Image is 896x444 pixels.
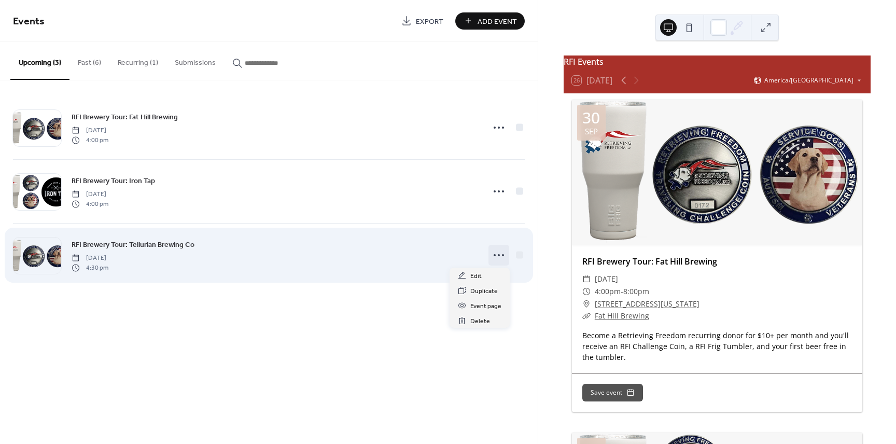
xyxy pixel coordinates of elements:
div: Sep [585,128,598,135]
span: - [621,285,623,298]
button: Past (6) [69,42,109,79]
span: Event page [470,301,501,312]
span: [DATE] [72,126,108,135]
div: Become a Retrieving Freedom recurring donor for $10+ per month and you'll receive an RFI Challeng... [572,330,862,363]
div: 30 [582,110,600,126]
div: ​ [582,310,591,322]
button: Recurring (1) [109,42,166,79]
span: 4:00 pm [72,135,108,145]
a: [STREET_ADDRESS][US_STATE] [595,298,699,310]
span: 4:30 pm [72,263,108,272]
span: RFI Brewery Tour: Iron Tap [72,176,155,187]
button: Add Event [455,12,525,30]
span: RFI Brewery Tour: Tellurian Brewing Co [72,240,194,251]
button: Submissions [166,42,224,79]
span: 4:00pm [595,285,621,298]
div: ​ [582,285,591,298]
div: RFI Events [564,55,871,68]
span: [DATE] [72,254,108,263]
span: Duplicate [470,286,498,297]
a: Fat Hill Brewing [595,311,649,321]
span: 4:00 pm [72,199,108,209]
span: [DATE] [72,190,108,199]
span: Export [416,16,443,27]
button: Save event [582,384,643,401]
span: Delete [470,316,490,327]
span: Add Event [478,16,517,27]
a: RFI Brewery Tour: Iron Tap [72,175,155,187]
a: RFI Brewery Tour: Tellurian Brewing Co [72,239,194,251]
button: Upcoming (3) [10,42,69,80]
div: ​ [582,273,591,285]
a: RFI Brewery Tour: Fat Hill Brewing [72,111,178,123]
a: Export [394,12,451,30]
span: 8:00pm [623,285,649,298]
span: RFI Brewery Tour: Fat Hill Brewing [72,112,178,123]
div: ​ [582,298,591,310]
span: Edit [470,271,482,282]
span: [DATE] [595,273,618,285]
span: America/[GEOGRAPHIC_DATA] [764,77,853,84]
span: Events [13,11,45,32]
a: RFI Brewery Tour: Fat Hill Brewing [582,256,717,267]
